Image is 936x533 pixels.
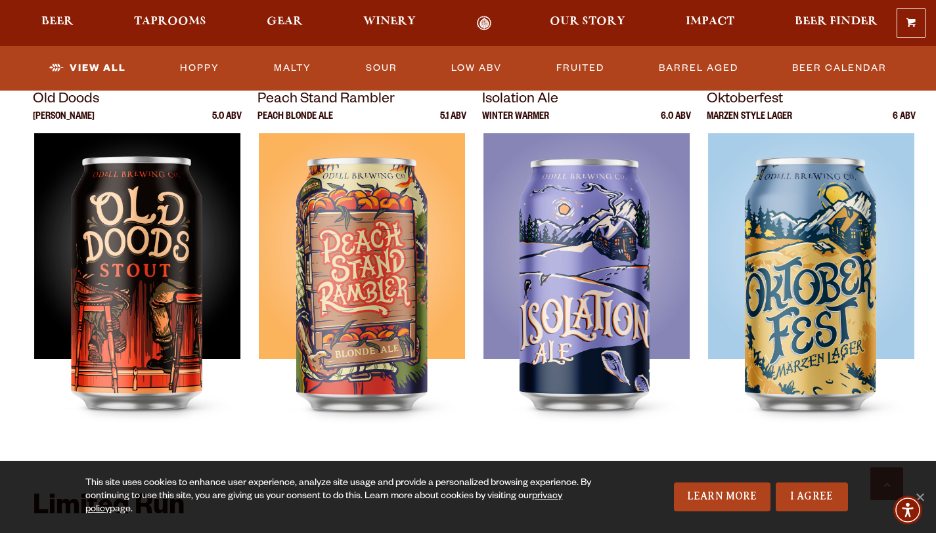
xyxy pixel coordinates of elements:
a: Gear [258,16,311,31]
img: Old Doods [34,133,240,461]
a: Isolation Ale Winter Warmer 6.0 ABV Isolation Ale Isolation Ale [482,89,691,461]
a: Odell Home [459,16,508,31]
a: Our Story [541,16,634,31]
a: Beer Finder [786,16,886,31]
p: Isolation Ale [482,89,691,112]
p: Oktoberfest [707,89,916,112]
a: Low ABV [446,53,507,83]
a: Hoppy [175,53,225,83]
a: View All [44,53,131,83]
p: 6 ABV [893,112,916,133]
p: 5.0 ABV [212,112,242,133]
p: Winter Warmer [482,112,549,133]
a: Fruited [551,53,610,83]
div: Accessibility Menu [893,496,922,524]
p: 5.1 ABV [440,112,466,133]
a: Oktoberfest Marzen Style Lager 6 ABV Oktoberfest Oktoberfest [707,89,916,461]
img: Peach Stand Rambler [259,133,465,461]
span: Winery [363,16,416,27]
p: Peach Stand Rambler [257,89,466,112]
img: Isolation Ale [483,133,690,461]
div: This site uses cookies to enhance user experience, analyze site usage and provide a personalized ... [85,477,608,517]
a: Sour [361,53,403,83]
a: Beer Calendar [787,53,892,83]
a: Old Doods [PERSON_NAME] 5.0 ABV Old Doods Old Doods [33,89,242,461]
a: I Agree [776,482,848,511]
p: Old Doods [33,89,242,112]
a: Beer [33,16,82,31]
span: Beer Finder [795,16,878,27]
span: Beer [41,16,74,27]
a: Barrel Aged [654,53,744,83]
p: Marzen Style Lager [707,112,792,133]
a: Learn More [674,482,770,511]
span: Our Story [550,16,625,27]
a: Malty [269,53,317,83]
a: Peach Stand Rambler Peach Blonde Ale 5.1 ABV Peach Stand Rambler Peach Stand Rambler [257,89,466,461]
p: Peach Blonde Ale [257,112,333,133]
span: Impact [686,16,734,27]
span: Taprooms [134,16,206,27]
p: 6.0 ABV [661,112,691,133]
a: Taprooms [125,16,215,31]
img: Oktoberfest [708,133,914,461]
span: Gear [267,16,303,27]
a: Impact [677,16,743,31]
p: [PERSON_NAME] [33,112,95,133]
a: Winery [355,16,424,31]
